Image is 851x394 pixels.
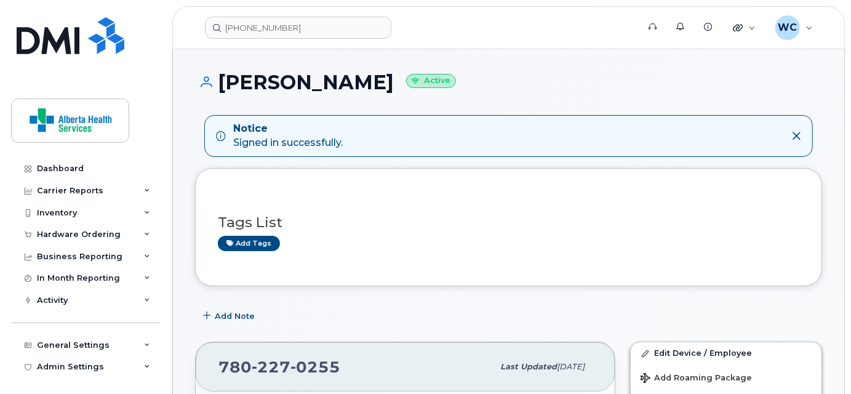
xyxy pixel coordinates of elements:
[252,358,290,376] span: 227
[215,310,255,322] span: Add Note
[233,122,343,150] div: Signed in successfully.
[218,215,799,230] h3: Tags List
[233,122,343,136] strong: Notice
[195,305,265,327] button: Add Note
[290,358,340,376] span: 0255
[641,373,752,385] span: Add Roaming Package
[406,74,456,88] small: Active
[218,236,280,251] a: Add tags
[631,364,821,390] button: Add Roaming Package
[557,362,585,371] span: [DATE]
[195,71,822,93] h1: [PERSON_NAME]
[631,342,821,364] a: Edit Device / Employee
[500,362,557,371] span: Last updated
[218,358,340,376] span: 780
